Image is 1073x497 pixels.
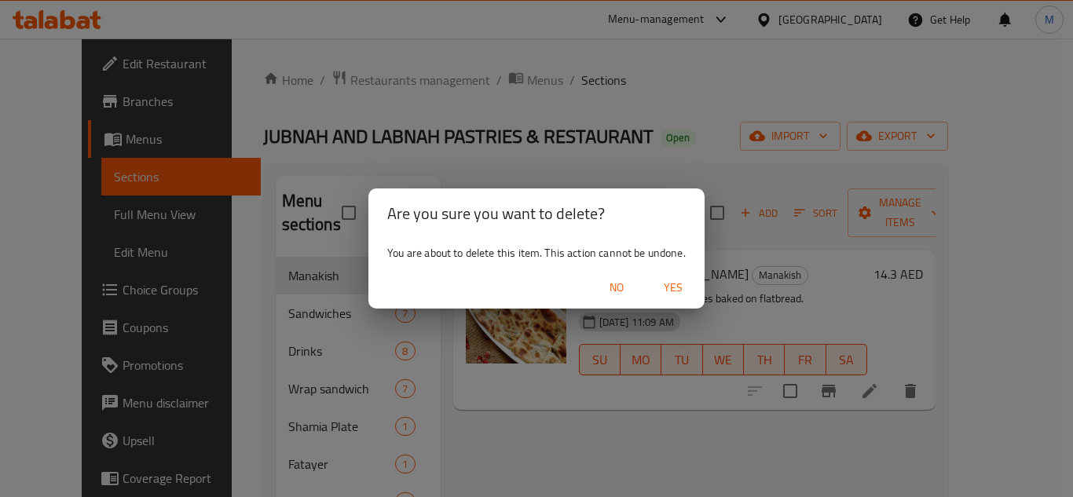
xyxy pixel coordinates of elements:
[648,273,698,302] button: Yes
[591,273,642,302] button: No
[598,278,635,298] span: No
[368,239,705,267] div: You are about to delete this item. This action cannot be undone.
[654,278,692,298] span: Yes
[387,201,686,226] h2: Are you sure you want to delete?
